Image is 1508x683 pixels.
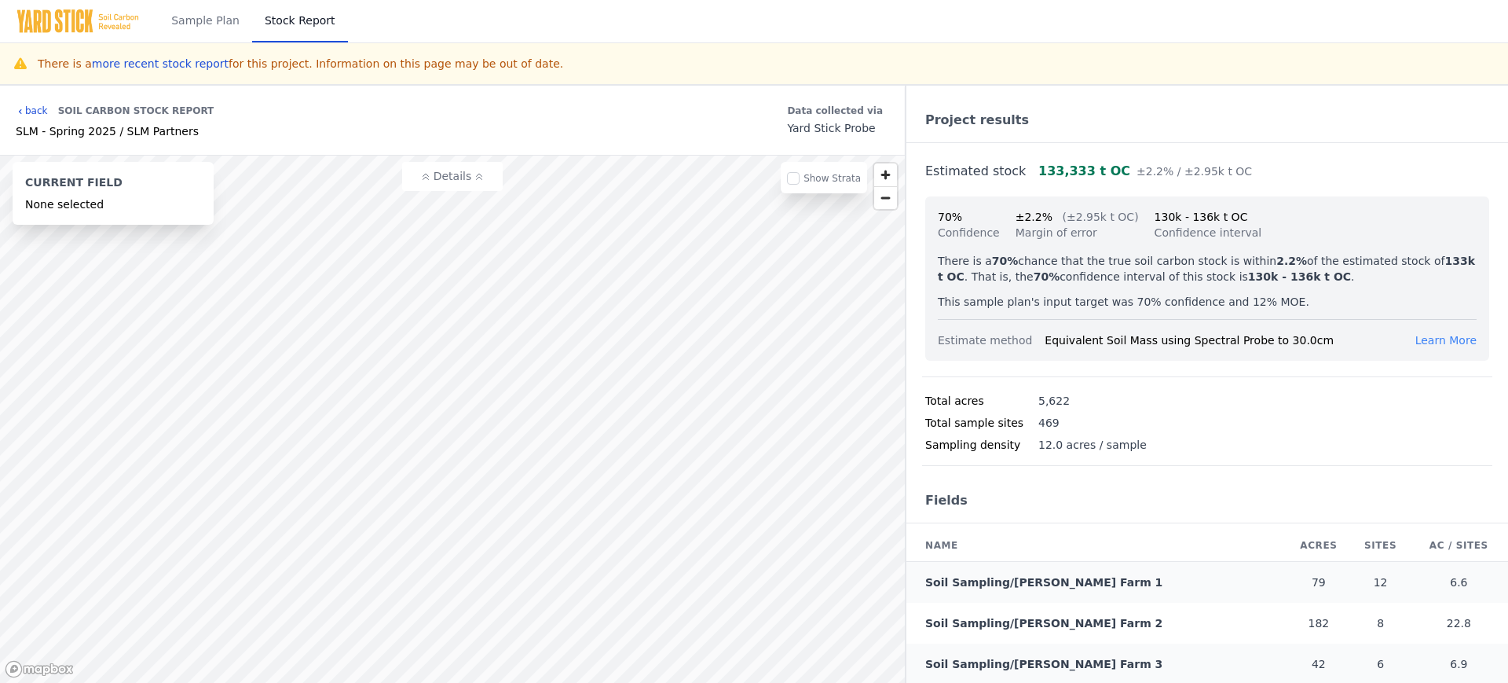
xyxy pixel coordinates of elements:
td: 6.6 [1410,562,1508,604]
a: Project results [925,112,1029,127]
div: 469 [1038,415,1060,431]
td: 12 [1352,562,1410,604]
td: 22.8 [1410,603,1508,644]
th: Name [906,530,1286,562]
div: Confidence interval [1155,225,1262,241]
span: Zoom out [874,187,897,209]
a: Soil Sampling/[PERSON_NAME] Farm 3 [925,658,1162,670]
button: Zoom in [874,163,897,186]
strong: 70% [1034,270,1060,283]
span: 70% [938,211,962,223]
p: There is a chance that the true soil carbon stock is within of the estimated stock of . That is, ... [938,253,1477,285]
label: Show Strata [803,173,861,184]
strong: 2.2% [1276,255,1307,267]
div: There is a for this project. Information on this page may be out of date. [38,56,563,72]
div: 12.0 acres / sample [1038,437,1147,453]
span: Learn More [1415,334,1477,347]
span: ±2.2% [1016,211,1052,223]
strong: 130k - 136k t OC [1248,270,1351,283]
td: 8 [1352,603,1410,644]
th: AC / Sites [1410,530,1508,562]
span: ±2.2% / ±2.95k t OC [1136,165,1252,178]
div: Estimate method [938,332,1045,348]
div: Soil Carbon Stock Report [58,98,214,123]
div: SLM - Spring 2025 / SLM Partners [16,123,214,139]
div: 133,333 t OC [1038,162,1252,181]
div: 5,622 [1038,393,1070,409]
img: Yard Stick Logo [16,9,140,34]
p: This sample plan's input target was 70% confidence and 12% MOE. [938,294,1477,310]
a: Soil Sampling/[PERSON_NAME] Farm 1 [925,576,1162,589]
span: 130k - 136k t OC [1155,211,1248,223]
div: Current Field [25,174,201,196]
th: Acres [1286,530,1351,562]
strong: 133k t OC [938,255,1475,283]
div: Confidence [938,225,1000,241]
div: Total sample sites [925,415,1038,431]
td: 182 [1286,603,1351,644]
td: 79 [1286,562,1351,604]
th: Sites [1352,530,1410,562]
div: Data collected via [787,101,883,120]
a: back [16,105,48,117]
a: Estimated stock [925,163,1026,178]
div: Sampling density [925,437,1038,453]
div: Total acres [925,393,1038,409]
div: Margin of error [1016,225,1139,241]
button: Zoom out [874,186,897,209]
div: Equivalent Soil Mass using Spectral Probe to 30.0cm [1045,332,1415,348]
div: None selected [25,196,201,212]
a: more recent stock report [92,57,229,70]
button: Details [402,162,503,191]
span: (±2.95k t OC) [1062,211,1138,223]
div: Yard Stick Probe [787,120,883,136]
a: Mapbox logo [5,660,74,678]
div: Fields [906,479,1508,523]
strong: 70% [992,255,1019,267]
a: Soil Sampling/[PERSON_NAME] Farm 2 [925,617,1162,630]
